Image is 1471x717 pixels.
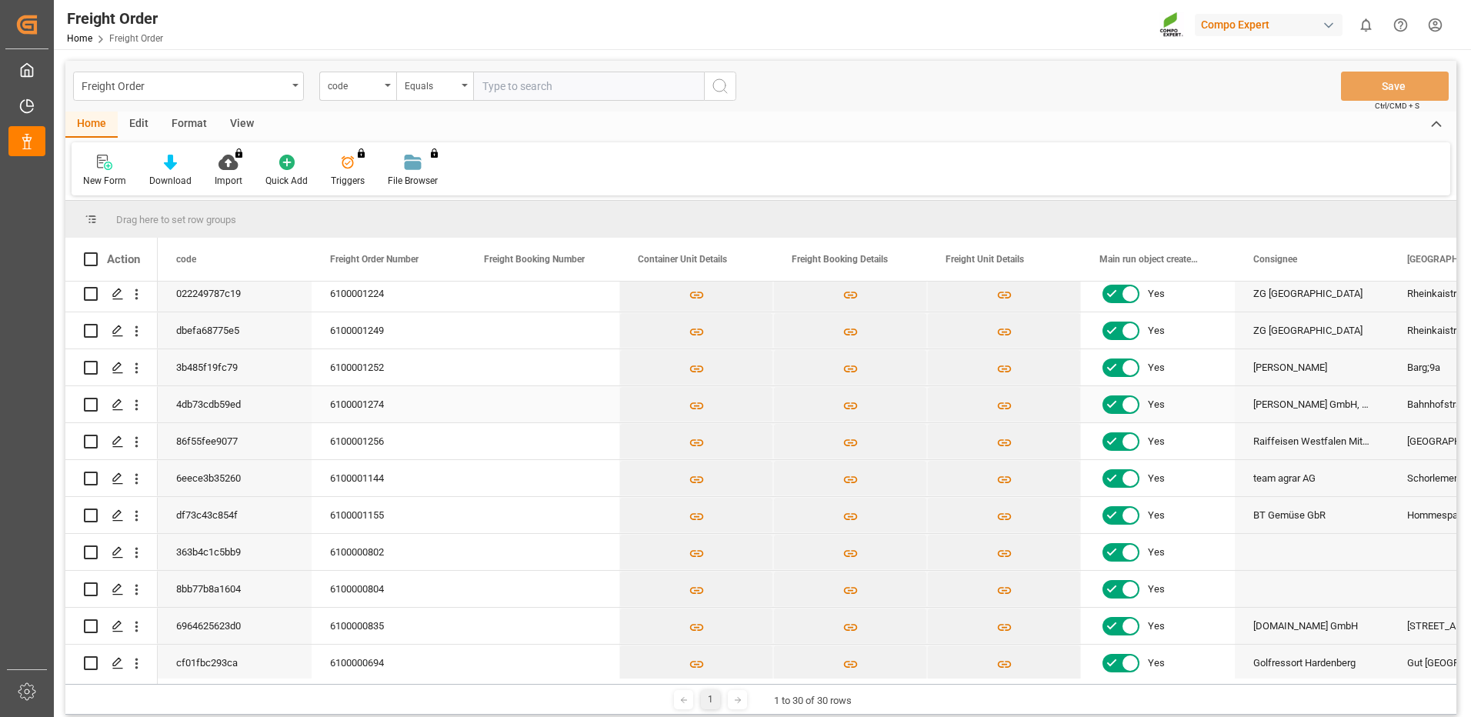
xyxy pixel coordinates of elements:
div: New Form [83,174,126,188]
div: 6100001155 [312,497,465,533]
div: Press SPACE to select this row. [65,349,158,386]
div: team agrar AG [1235,460,1389,496]
div: 1 to 30 of 30 rows [774,693,852,709]
div: ZG [GEOGRAPHIC_DATA] [1235,312,1389,348]
div: View [218,112,265,138]
button: open menu [319,72,396,101]
a: Home [67,33,92,44]
div: 6964625623d0 [158,608,312,644]
div: Press SPACE to select this row. [65,275,158,312]
div: [PERSON_NAME] [1235,349,1389,385]
div: Press SPACE to select this row. [65,423,158,460]
div: 022249787c19 [158,275,312,312]
button: Compo Expert [1195,10,1349,39]
span: Yes [1148,276,1165,312]
div: code [328,75,380,93]
img: Screenshot%202023-09-29%20at%2010.02.21.png_1712312052.png [1159,12,1184,38]
div: 6100000802 [312,534,465,570]
div: Equals [405,75,457,93]
div: 6100001144 [312,460,465,496]
span: Yes [1148,609,1165,644]
span: Freight Booking Details [792,254,888,265]
span: Yes [1148,498,1165,533]
div: Press SPACE to select this row. [65,386,158,423]
span: Consignee [1253,254,1297,265]
div: Format [160,112,218,138]
div: 6100001252 [312,349,465,385]
div: Press SPACE to select this row. [65,312,158,349]
div: Press SPACE to select this row. [65,608,158,645]
span: Yes [1148,313,1165,348]
div: Raiffeisen Westfalen Mitte eG, [GEOGRAPHIC_DATA], Betrieb 8131026 [1235,423,1389,459]
span: Yes [1148,645,1165,681]
button: search button [704,72,736,101]
button: Help Center [1383,8,1418,42]
span: Yes [1148,572,1165,607]
div: Freight Order [82,75,287,95]
span: Yes [1148,424,1165,459]
span: Yes [1148,387,1165,422]
div: 4db73cdb59ed [158,386,312,422]
div: 6100001249 [312,312,465,348]
div: Freight Order [67,7,163,30]
div: cf01fbc293ca [158,645,312,681]
div: Press SPACE to select this row. [65,534,158,571]
div: 6100000835 [312,608,465,644]
div: Quick Add [265,174,308,188]
span: Yes [1148,461,1165,496]
span: Yes [1148,535,1165,570]
div: Home [65,112,118,138]
div: Download [149,174,192,188]
div: 6100001224 [312,275,465,312]
div: 3b485f19fc79 [158,349,312,385]
span: Ctrl/CMD + S [1375,100,1419,112]
span: Freight Order Number [330,254,419,265]
div: 6100001274 [312,386,465,422]
div: [PERSON_NAME] GmbH, Agrarhandel [1235,386,1389,422]
div: 1 [701,690,720,709]
div: 6eece3b35260 [158,460,312,496]
div: BT Gemüse GbR [1235,497,1389,533]
button: open menu [73,72,304,101]
div: Press SPACE to select this row. [65,497,158,534]
span: Yes [1148,350,1165,385]
div: Golfressort Hardenberg [1235,645,1389,681]
span: Main run object created Status [1099,254,1202,265]
span: Freight Booking Number [484,254,585,265]
div: [DOMAIN_NAME] GmbH [1235,608,1389,644]
div: Edit [118,112,160,138]
span: Freight Unit Details [946,254,1024,265]
div: dbefa68775e5 [158,312,312,348]
div: 6100000694 [312,645,465,681]
div: Press SPACE to select this row. [65,460,158,497]
div: 86f55fee9077 [158,423,312,459]
input: Type to search [473,72,704,101]
div: Compo Expert [1195,14,1343,36]
div: Press SPACE to select this row. [65,645,158,682]
button: Save [1341,72,1449,101]
div: df73c43c854f [158,497,312,533]
button: show 0 new notifications [1349,8,1383,42]
div: 6100001256 [312,423,465,459]
div: 6100000804 [312,571,465,607]
div: Press SPACE to select this row. [65,571,158,608]
button: open menu [396,72,473,101]
div: 363b4c1c5bb9 [158,534,312,570]
span: Drag here to set row groups [116,214,236,225]
div: 8bb77b8a1604 [158,571,312,607]
span: code [176,254,196,265]
div: Action [107,252,140,266]
div: ZG [GEOGRAPHIC_DATA] [1235,275,1389,312]
span: Container Unit Details [638,254,727,265]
